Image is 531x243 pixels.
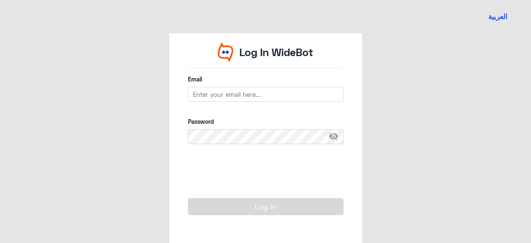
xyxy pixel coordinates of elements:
input: Enter your email here... [188,87,343,102]
label: Password [188,117,343,126]
button: Log In [188,198,343,215]
iframe: reCAPTCHA [188,160,314,192]
span: visibility_off [329,129,343,144]
p: Log In WideBot [239,44,313,60]
img: Widebot Logo [218,42,234,62]
a: Switch language [483,6,512,27]
button: العربية [488,12,507,22]
label: Email [188,75,343,83]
